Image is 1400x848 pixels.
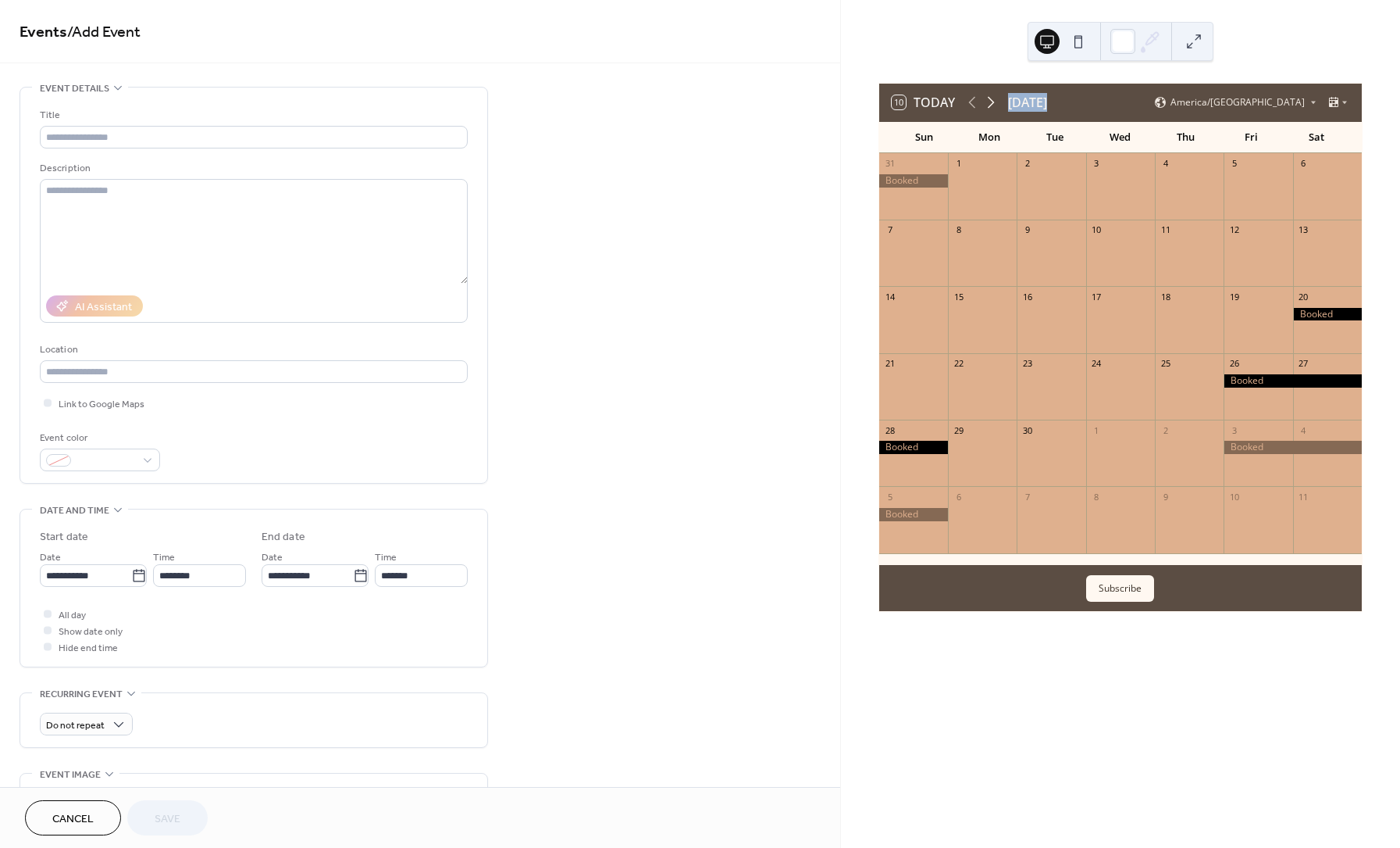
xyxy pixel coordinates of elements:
[953,224,964,236] div: 8
[884,491,896,503] div: 5
[1160,491,1171,503] div: 9
[1228,158,1240,170] div: 5
[1160,291,1171,302] div: 18
[1091,291,1103,302] div: 17
[1298,291,1309,302] div: 20
[953,424,964,436] div: 29
[46,717,105,735] span: Do not repeat
[1088,122,1153,153] div: Wed
[1298,358,1309,370] div: 27
[884,158,896,170] div: 31
[1021,424,1033,436] div: 30
[1219,122,1284,153] div: Fri
[1021,224,1033,236] div: 9
[262,549,283,566] span: Date
[1298,158,1309,170] div: 6
[1160,158,1171,170] div: 4
[1228,424,1240,436] div: 3
[67,17,141,48] span: / Add Event
[1160,358,1171,370] div: 25
[886,91,960,113] button: 10Today
[879,441,948,454] div: Booked
[40,160,465,177] div: Description
[153,549,175,566] span: Time
[40,430,157,446] div: Event color
[20,17,67,48] a: Events
[884,224,896,236] div: 7
[1284,122,1349,153] div: Sat
[1228,358,1240,370] div: 26
[953,291,964,302] div: 15
[1091,491,1103,503] div: 8
[262,529,305,546] div: End date
[884,358,896,370] div: 21
[59,607,86,624] span: All day
[1091,358,1103,370] div: 24
[957,122,1023,153] div: Mon
[879,508,948,521] div: Booked
[892,122,957,153] div: Sun
[40,549,61,566] span: Date
[1224,441,1362,454] div: Booked
[884,291,896,302] div: 14
[953,158,964,170] div: 1
[1086,575,1154,602] button: Subscribe
[40,767,101,783] span: Event image
[40,342,465,358] div: Location
[1021,358,1033,370] div: 23
[52,811,94,828] span: Cancel
[1153,122,1219,153] div: Thu
[40,81,109,97] span: Event details
[1293,308,1362,321] div: Booked
[953,491,964,503] div: 6
[59,624,123,640] span: Show date only
[25,800,121,835] button: Cancel
[1298,491,1309,503] div: 11
[375,549,397,566] span: Time
[1228,291,1240,302] div: 19
[1021,491,1033,503] div: 7
[40,529,88,546] div: Start date
[953,358,964,370] div: 22
[40,686,123,703] span: Recurring event
[59,396,144,413] span: Link to Google Maps
[1228,491,1240,503] div: 10
[40,107,465,123] div: Title
[1091,424,1103,436] div: 1
[1021,291,1033,302] div: 16
[1022,122,1088,153] div: Tue
[879,174,948,188] div: Booked
[1224,374,1362,388] div: Booked
[40,503,109,519] span: Date and time
[1021,158,1033,170] div: 2
[1170,98,1305,107] span: America/[GEOGRAPHIC_DATA]
[1091,158,1103,170] div: 3
[1160,424,1171,436] div: 2
[1008,93,1047,112] div: [DATE]
[1228,224,1240,236] div: 12
[1298,224,1309,236] div: 13
[884,424,896,436] div: 28
[1160,224,1171,236] div: 11
[1298,424,1309,436] div: 4
[59,640,118,657] span: Hide end time
[1091,224,1103,236] div: 10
